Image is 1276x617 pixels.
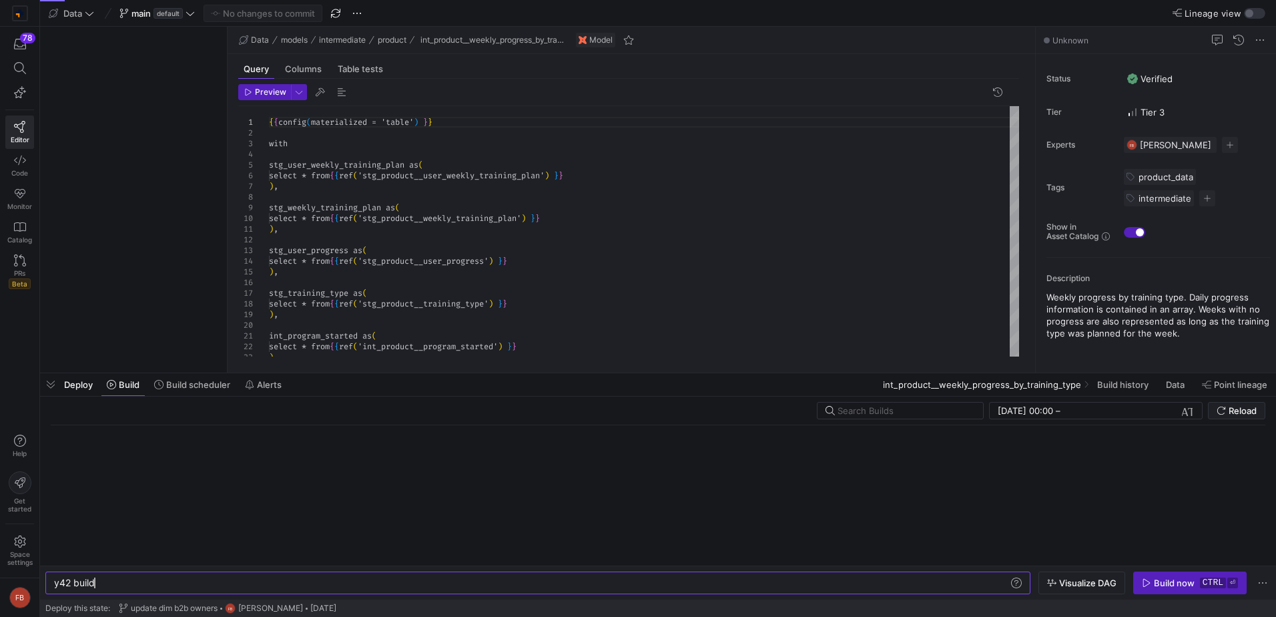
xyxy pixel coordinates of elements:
div: 3 [238,138,253,149]
div: 9 [238,202,253,213]
span: { [334,213,339,224]
span: } [428,117,432,128]
span: ( [353,256,358,266]
span: Status [1046,74,1113,83]
span: materialized = 'table' [311,117,414,128]
div: 12 [238,234,253,245]
a: Spacesettings [5,530,34,572]
div: 22 [238,341,253,352]
span: Data [251,35,269,45]
span: Code [11,169,28,177]
span: Columns [285,65,322,73]
button: Preview [238,84,291,100]
img: undefined [579,36,587,44]
button: update dim b2b ownersFB[PERSON_NAME][DATE] [115,600,340,617]
div: 13 [238,245,253,256]
span: stg_weekly_training_plan as [269,202,395,213]
div: 21 [238,331,253,341]
span: ( [353,170,358,181]
span: ( [418,160,423,170]
span: Beta [9,278,31,289]
span: PRs [14,269,25,277]
span: Deploy [64,379,93,390]
button: FB [5,584,34,612]
span: ) [521,213,526,224]
span: y42 build [54,577,95,588]
span: Unknown [1052,35,1088,45]
button: Data [45,5,97,22]
span: Show in Asset Catalog [1046,222,1098,241]
div: 18 [238,298,253,309]
span: Editor [11,136,29,144]
span: { [330,256,334,266]
span: Help [11,449,28,457]
span: ) [498,341,503,352]
button: maindefault [116,5,198,22]
img: Tier 3 - Regular [1127,107,1138,118]
div: 16 [238,277,253,288]
a: https://storage.googleapis.com/y42-prod-data-exchange/images/RPxujLVyfKs3dYbCaMXym8FJVsr3YB0cxJXX... [5,2,34,25]
div: 8 [238,192,253,202]
span: { [334,256,339,266]
button: int_product__weekly_progress_by_training_type [414,32,568,48]
img: Verified [1127,73,1138,84]
span: 'stg_product__user_weekly_training_plan' [358,170,545,181]
span: intermediate [1139,193,1191,204]
span: , [274,181,278,192]
a: Code [5,149,34,182]
span: { [269,117,274,128]
button: Build scheduler [148,373,236,396]
span: update dim b2b owners [131,604,218,613]
button: Build [101,373,145,396]
span: ( [395,202,400,213]
span: config [278,117,306,128]
img: https://storage.googleapis.com/y42-prod-data-exchange/images/RPxujLVyfKs3dYbCaMXym8FJVsr3YB0cxJXX... [13,7,27,20]
span: Data [1166,379,1185,390]
input: Search Builds [838,405,972,416]
span: select * from [269,256,330,266]
div: 11 [238,224,253,234]
button: 78 [5,32,34,56]
span: { [330,170,334,181]
span: intermediate [319,35,366,45]
span: Alerts [257,379,282,390]
button: models [278,32,311,48]
button: Getstarted [5,466,34,518]
span: } [498,256,503,266]
div: 4 [238,149,253,160]
span: ) [489,256,493,266]
span: Build scheduler [166,379,230,390]
span: stg_training_type as [269,288,362,298]
span: Point lineage [1214,379,1267,390]
span: ) [414,117,418,128]
span: select * from [269,341,330,352]
button: Point lineage [1196,373,1273,396]
span: } [554,170,559,181]
span: [PERSON_NAME] [1140,140,1211,150]
span: ref [339,341,353,352]
span: Catalog [7,236,32,244]
span: Table tests [338,65,383,73]
div: 15 [238,266,253,277]
div: 5 [238,160,253,170]
div: 14 [238,256,253,266]
span: } [559,170,563,181]
button: Help [5,429,34,463]
span: Query [244,65,269,73]
input: Start datetime [998,405,1053,416]
span: Lineage view [1185,8,1241,19]
div: 1 [238,117,253,128]
span: product_data [1139,172,1193,182]
span: Visualize DAG [1059,578,1116,588]
span: 'stg_product__weekly_training_plan' [358,213,521,224]
span: 'stg_product__user_progress' [358,256,489,266]
button: VerifiedVerified [1124,70,1176,87]
span: ) [269,181,274,192]
button: Alerts [239,373,288,396]
button: product [374,32,410,48]
span: int_program_started as [269,331,372,341]
span: models [281,35,308,45]
span: , [274,309,278,320]
a: Monitor [5,182,34,216]
div: 10 [238,213,253,224]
